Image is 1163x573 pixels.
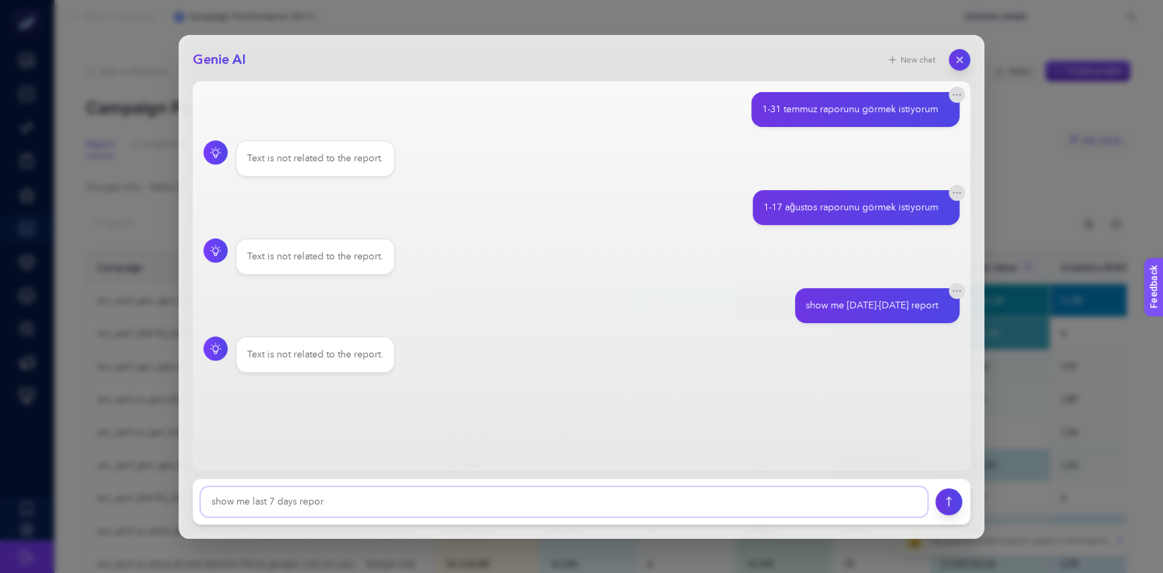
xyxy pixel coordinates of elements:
button: Messages [134,419,269,473]
span: Messages [179,453,225,462]
h2: Genie AI [193,50,246,69]
span: Home [52,453,82,462]
p: How can we help? [27,118,242,141]
div: Text is not related to the report. [247,152,383,165]
div: Text is not related to the report. [247,348,383,361]
button: New chat [879,50,943,69]
div: 1-17 ağustos raporunu görmek istiyorum [763,201,938,214]
img: Profile image for Kübra [183,21,210,48]
div: Close [231,21,255,46]
span: Feedback [8,4,51,15]
p: Hi Ingage 👋 [27,95,242,118]
div: 1-31 temmuz raporunu görmek istiyorum [762,103,938,116]
div: Send us a message [28,169,224,183]
img: logo [27,26,101,47]
div: Send us a messageWe will reply as soon as we can [13,158,255,209]
div: show me [DATE]-[DATE] report [806,299,938,312]
div: Text is not related to the report. [247,250,383,263]
div: We will reply as soon as we can [28,183,224,197]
